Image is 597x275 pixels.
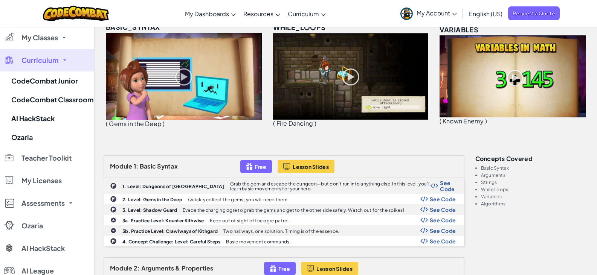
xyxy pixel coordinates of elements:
[122,218,204,223] b: 3a. Practice Level: Kounter Kithwise
[21,57,59,64] span: Curriculum
[110,238,117,245] img: IconChallengeLevel.svg
[255,164,266,170] span: Free
[183,208,404,213] p: Evade the charging ogre to grab the gems and get to the other side safely. Watch out for the spikes!
[431,183,438,188] img: Show Code Logo
[21,34,58,41] span: My Classes
[134,162,139,170] span: 1:
[278,160,334,173] button: Lesson Slides
[106,23,160,31] span: basic_syntax
[417,9,457,17] span: My Account
[481,187,588,192] li: While Loops
[21,222,43,229] span: Ozaria
[288,10,319,18] span: Curriculum
[315,119,316,127] span: )
[21,177,62,184] span: My Licenses
[397,2,461,25] a: My Account
[104,194,464,204] a: 2. Level: Gems in the Deep Quickly collect the gems; you will need them. Show Code Logo See Code
[276,119,313,127] span: Fire Dancing
[293,164,329,170] span: Lesson Slides
[185,10,229,18] span: My Dashboards
[110,217,116,223] img: IconPracticeLevel.svg
[109,120,162,128] span: Gems in the Deep
[140,162,178,170] span: Basic Syntax
[122,197,182,202] b: 2. Level: Gems in the Deep
[110,162,133,170] span: Module
[223,229,339,234] p: Two hallways, one solution. Timing is of the essence.
[21,267,54,274] span: AI League
[420,239,428,244] img: Show Code Logo
[104,178,464,194] a: 1. Level: Dungeons of [GEOGRAPHIC_DATA] Grab the gem and escape the dungeon—but don’t run into an...
[420,196,428,202] img: Show Code Logo
[273,33,428,120] img: while_loops_unlocked.png
[481,173,588,178] li: Arguments
[122,239,220,245] b: 4. Concept Challenge: Level: Careful Steps
[246,162,253,171] img: IconFreeLevelv2.svg
[122,207,177,213] b: 3. Level: Shadow Guard
[163,120,165,128] span: )
[110,196,117,202] img: IconChallengeLevel.svg
[481,194,588,199] li: Variables
[104,204,464,215] a: 3. Level: Shadow Guard Evade the charging ogre to grab the gems and get to the other side safely....
[485,117,487,125] span: )
[110,228,116,234] img: IconPracticeLevel.svg
[273,23,325,32] span: while_loops
[430,207,456,213] span: See Code
[316,266,353,272] span: Lesson Slides
[230,181,431,191] p: Grab the gem and escape the dungeon—but don’t run into anything else. In this level, you’ll learn...
[481,166,588,170] li: Basic Syntax
[240,3,284,24] a: Resources
[430,196,456,202] span: See Code
[508,6,560,20] a: Request a Quote
[110,206,117,213] img: IconChallengeLevel.svg
[273,119,275,127] span: (
[440,117,441,125] span: (
[440,35,586,117] img: variables_unlocked.png
[270,264,276,273] img: IconFreeLevelv2.svg
[104,236,464,246] a: 4. Concept Challenge: Level: Careful Steps Basic movement commands. Show Code Logo See Code
[104,225,464,236] a: 3b. Practice Level: Crawlways of Kithgard Two hallways, one solution. Timing is of the essence. S...
[400,8,413,20] img: avatar
[440,180,456,192] span: See Code
[134,264,140,272] span: 2:
[440,25,479,34] span: variables
[278,266,290,272] span: Free
[188,197,289,202] p: Quickly collect the gems; you will need them.
[21,200,65,207] span: Assessments
[106,120,108,128] span: (
[210,218,290,223] p: Keep out of sight of the ogre patrol.
[420,207,428,212] img: Show Code Logo
[243,10,273,18] span: Resources
[181,3,240,24] a: My Dashboards
[110,264,133,272] span: Module
[430,217,456,223] span: See Code
[475,155,588,162] h3: Concepts covered
[122,228,218,234] b: 3b. Practice Level: Crawlways of Kithgard
[465,3,506,24] a: English (US)
[420,228,428,233] img: Show Code Logo
[284,3,330,24] a: Curriculum
[104,215,464,225] a: 3a. Practice Level: Kounter Kithwise Keep out of sight of the ogre patrol. Show Code Logo See Code
[420,217,428,223] img: Show Code Logo
[122,184,224,189] b: 1. Level: Dungeons of [GEOGRAPHIC_DATA]
[430,238,456,244] span: See Code
[141,264,214,272] span: Arguments & Properties
[226,239,290,244] p: Basic movement commands.
[43,6,109,21] img: CodeCombat logo
[430,228,456,234] span: See Code
[110,182,117,189] img: IconChallengeLevel.svg
[443,117,484,125] span: Known Enemy
[106,33,262,120] img: basic_syntax_unlocked.png
[481,180,588,185] li: Strings
[301,262,358,275] button: Lesson Slides
[481,201,588,206] li: Algorithms
[21,245,65,252] span: AI HackStack
[21,155,72,161] span: Teacher Toolkit
[469,10,502,18] span: English (US)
